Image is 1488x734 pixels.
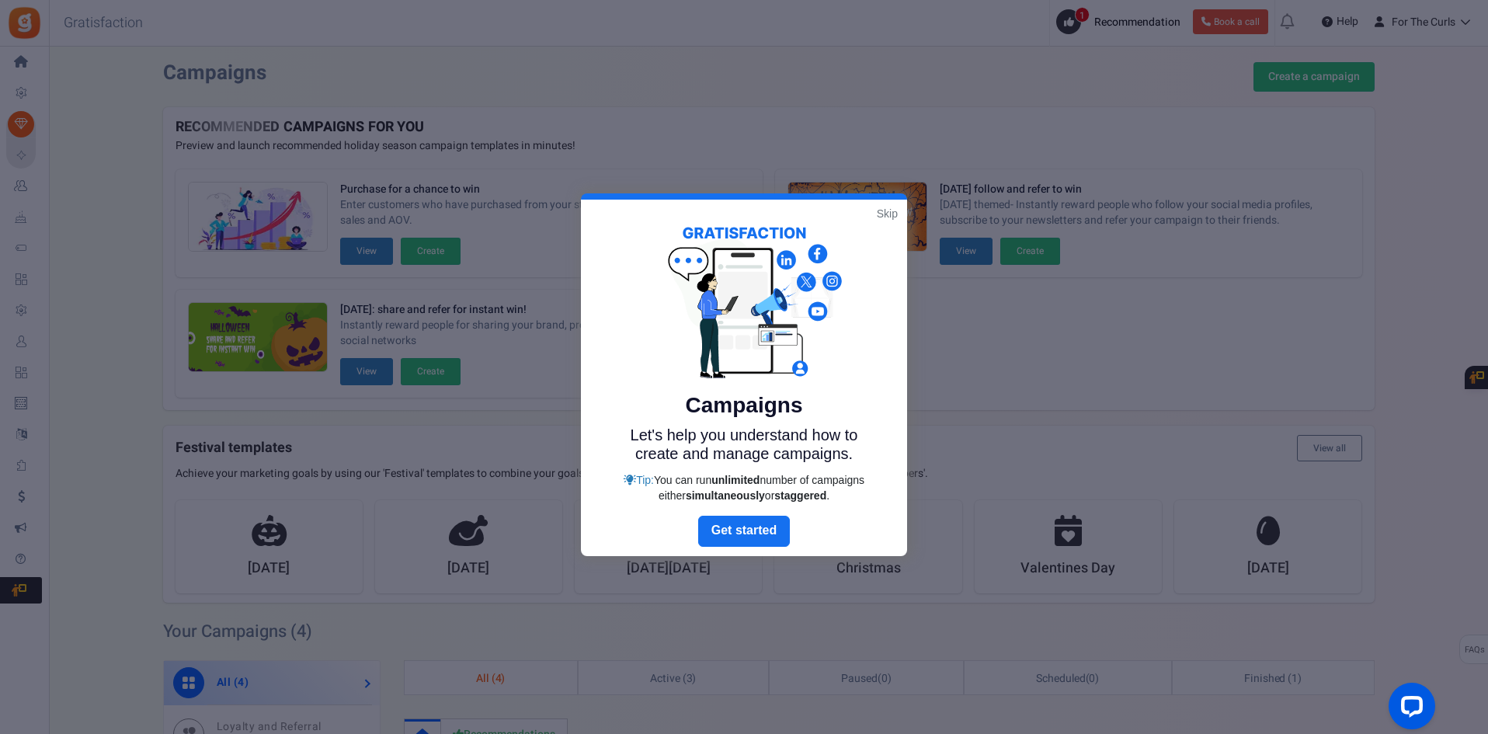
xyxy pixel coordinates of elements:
div: Tip: [616,472,872,503]
h5: Campaigns [616,393,872,418]
strong: unlimited [711,474,760,486]
strong: simultaneously [686,489,765,502]
strong: staggered [774,489,826,502]
p: Let's help you understand how to create and manage campaigns. [616,426,872,463]
a: Skip [877,206,898,221]
span: You can run number of campaigns either or . [654,474,864,502]
a: Next [698,516,790,547]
